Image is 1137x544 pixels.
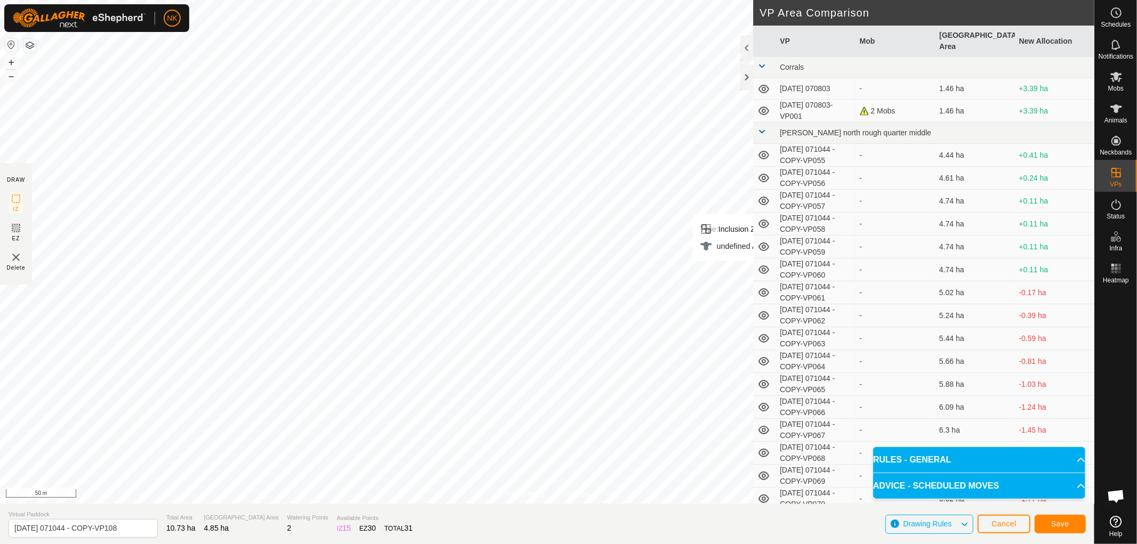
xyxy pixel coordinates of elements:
[935,442,1014,465] td: 6.07 ha
[935,78,1014,100] td: 1.46 ha
[1100,480,1132,512] a: Open chat
[860,150,931,161] div: -
[860,310,931,321] div: -
[1107,213,1125,220] span: Status
[935,236,1014,258] td: 4.74 ha
[166,513,196,522] span: Total Area
[1015,78,1094,100] td: +3.39 ha
[935,213,1014,236] td: 4.74 ha
[1100,149,1132,156] span: Neckbands
[776,258,855,281] td: [DATE] 071044 - COPY-VP060
[860,241,931,253] div: -
[343,524,351,532] span: 15
[776,213,855,236] td: [DATE] 071044 - COPY-VP058
[873,473,1085,499] p-accordion-header: ADVICE - SCHEDULED MOVES
[505,490,545,499] a: Privacy Policy
[1109,531,1123,537] span: Help
[776,281,855,304] td: [DATE] 071044 - COPY-VP061
[776,236,855,258] td: [DATE] 071044 - COPY-VP059
[1015,190,1094,213] td: +0.11 ha
[5,56,18,69] button: +
[776,144,855,167] td: [DATE] 071044 - COPY-VP055
[1108,85,1124,92] span: Mobs
[1015,258,1094,281] td: +0.11 ha
[700,240,776,253] div: undefined Animal
[873,480,999,492] span: ADVICE - SCHEDULED MOVES
[776,396,855,419] td: [DATE] 071044 - COPY-VP066
[337,514,413,523] span: Available Points
[12,234,20,242] span: EZ
[1104,117,1127,124] span: Animals
[7,176,25,184] div: DRAW
[5,70,18,83] button: –
[13,9,146,28] img: Gallagher Logo
[776,100,855,123] td: [DATE] 070803-VP001
[1015,100,1094,123] td: +3.39 ha
[1015,236,1094,258] td: +0.11 ha
[9,510,158,519] span: Virtual Paddock
[1015,350,1094,373] td: -0.81 ha
[860,105,931,117] div: 2 Mobs
[1015,419,1094,442] td: -1.45 ha
[860,356,931,367] div: -
[776,190,855,213] td: [DATE] 071044 - COPY-VP057
[776,350,855,373] td: [DATE] 071044 - COPY-VP064
[384,523,413,534] div: TOTAL
[1035,515,1086,533] button: Save
[1015,167,1094,190] td: +0.24 ha
[1015,442,1094,465] td: -1.22 ha
[405,524,413,532] span: 31
[860,448,931,459] div: -
[935,190,1014,213] td: 4.74 ha
[935,26,1014,57] th: [GEOGRAPHIC_DATA] Area
[700,223,776,236] div: Inclusion Zone
[1015,213,1094,236] td: +0.11 ha
[776,78,855,100] td: [DATE] 070803
[860,402,931,413] div: -
[776,488,855,510] td: [DATE] 071044 - COPY-VP070
[776,26,855,57] th: VP
[23,39,36,52] button: Map Layers
[760,6,1094,19] h2: VP Area Comparison
[991,519,1017,528] span: Cancel
[860,196,931,207] div: -
[1109,245,1122,251] span: Infra
[860,287,931,298] div: -
[776,304,855,327] td: [DATE] 071044 - COPY-VP062
[935,350,1014,373] td: 5.66 ha
[860,83,931,94] div: -
[935,100,1014,123] td: 1.46 ha
[935,258,1014,281] td: 4.74 ha
[860,173,931,184] div: -
[860,470,931,482] div: -
[776,327,855,350] td: [DATE] 071044 - COPY-VP063
[1110,181,1122,188] span: VPs
[935,281,1014,304] td: 5.02 ha
[1095,511,1137,541] a: Help
[204,513,279,522] span: [GEOGRAPHIC_DATA] Area
[935,144,1014,167] td: 4.44 ha
[1099,53,1133,60] span: Notifications
[860,493,931,505] div: -
[287,524,292,532] span: 2
[935,419,1014,442] td: 6.3 ha
[776,373,855,396] td: [DATE] 071044 - COPY-VP065
[860,425,931,436] div: -
[935,327,1014,350] td: 5.44 ha
[780,63,804,71] span: Corrals
[860,379,931,390] div: -
[780,128,931,137] span: [PERSON_NAME] north rough quarter middle
[935,167,1014,190] td: 4.61 ha
[337,523,351,534] div: IZ
[873,453,951,466] span: RULES - GENERAL
[1015,396,1094,419] td: -1.24 ha
[1103,277,1129,283] span: Heatmap
[903,519,951,528] span: Drawing Rules
[860,218,931,230] div: -
[860,333,931,344] div: -
[856,26,935,57] th: Mob
[167,13,177,24] span: NK
[776,419,855,442] td: [DATE] 071044 - COPY-VP067
[776,465,855,488] td: [DATE] 071044 - COPY-VP069
[1015,304,1094,327] td: -0.39 ha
